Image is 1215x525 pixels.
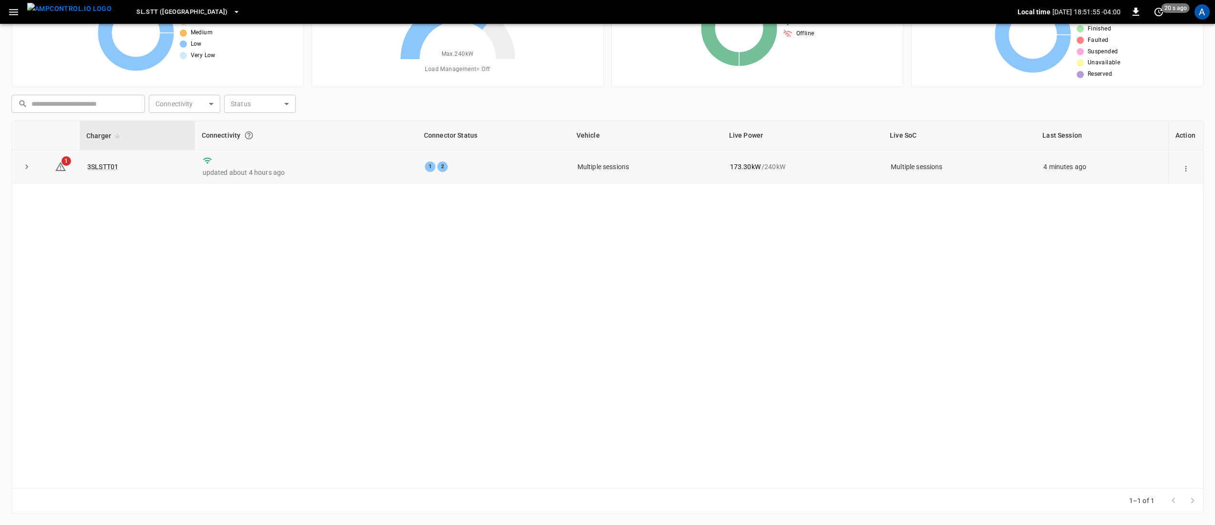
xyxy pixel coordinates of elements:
[87,163,118,171] a: 3SLSTT01
[425,65,490,74] span: Load Management = Off
[425,162,435,172] div: 1
[796,29,814,39] span: Offline
[570,121,722,150] th: Vehicle
[570,150,722,183] td: Multiple sessions
[437,162,448,172] div: 2
[1168,121,1203,150] th: Action
[1088,58,1120,68] span: Unavailable
[136,7,228,18] span: SL.STT ([GEOGRAPHIC_DATA])
[203,168,410,177] p: updated about 4 hours ago
[86,130,124,141] span: Charger
[730,162,875,172] div: / 240 kW
[1088,70,1112,79] span: Reserved
[191,28,213,38] span: Medium
[62,156,71,166] span: 1
[1052,7,1121,17] p: [DATE] 18:51:55 -04:00
[883,150,1036,183] td: Multiple sessions
[722,121,883,150] th: Live Power
[1129,496,1154,505] p: 1–1 of 1
[730,162,761,172] p: 173.30 kW
[27,3,112,15] img: ampcontrol.io logo
[1036,150,1168,183] td: 4 minutes ago
[1088,24,1111,34] span: Finished
[1036,121,1168,150] th: Last Session
[191,51,216,61] span: Very Low
[202,127,411,144] div: Connectivity
[1088,36,1109,45] span: Faulted
[442,50,474,59] span: Max. 240 kW
[417,121,570,150] th: Connector Status
[1162,3,1190,13] span: 20 s ago
[133,3,244,21] button: SL.STT ([GEOGRAPHIC_DATA])
[1179,162,1193,172] div: action cell options
[1151,4,1166,20] button: set refresh interval
[1018,7,1050,17] p: Local time
[1088,47,1118,57] span: Suspended
[191,40,202,49] span: Low
[1194,4,1210,20] div: profile-icon
[20,160,34,174] button: expand row
[883,121,1036,150] th: Live SoC
[55,162,66,170] a: 1
[240,127,257,144] button: Connection between the charger and our software.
